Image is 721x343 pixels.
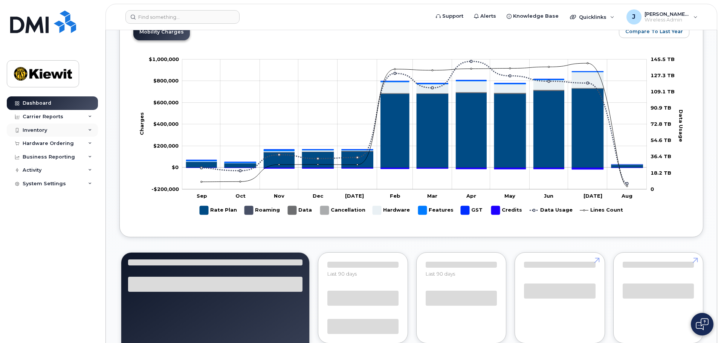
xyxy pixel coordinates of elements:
[172,165,179,171] tspan: $0
[149,56,179,62] g: $0
[151,186,179,192] tspan: -$200,000
[544,193,553,199] tspan: Jun
[153,143,179,149] tspan: $200,000
[125,10,240,24] input: Find something...
[501,9,564,24] a: Knowledge Base
[153,99,179,105] g: $0
[431,9,469,24] a: Support
[651,88,675,95] tspan: 109.1 TB
[153,121,179,127] g: $0
[466,193,476,199] tspan: Apr
[504,193,515,199] tspan: May
[427,193,437,199] tspan: Mar
[632,12,635,21] span: J
[651,56,675,62] tspan: 145.5 TB
[491,203,522,218] g: Credits
[390,193,400,199] tspan: Feb
[153,78,179,84] tspan: $800,000
[288,203,313,218] g: Data
[197,193,207,199] tspan: Sep
[651,72,675,78] tspan: 127.3 TB
[625,28,683,35] span: Compare To Last Year
[621,193,632,199] tspan: Aug
[469,9,501,24] a: Alerts
[651,105,671,111] tspan: 90.9 TB
[418,203,454,218] g: Features
[320,203,365,218] g: Cancellation
[133,24,190,40] a: Mobility Charges
[461,203,484,218] g: GST
[313,193,324,199] tspan: Dec
[651,121,671,127] tspan: 72.8 TB
[678,110,684,142] tspan: Data Usage
[153,78,179,84] g: $0
[651,154,671,160] tspan: 36.4 TB
[139,56,684,218] g: Chart
[696,318,709,330] img: Open chat
[373,203,411,218] g: Hardware
[651,170,671,176] tspan: 18.2 TB
[651,137,671,143] tspan: 54.6 TB
[139,112,145,135] tspan: Charges
[327,271,357,277] span: Last 90 days
[186,168,643,169] g: Credits
[153,99,179,105] tspan: $600,000
[621,9,703,24] div: Jamison.Goldapp
[153,121,179,127] tspan: $400,000
[645,11,690,17] span: [PERSON_NAME].[PERSON_NAME]
[244,203,280,218] g: Roaming
[426,271,455,277] span: Last 90 days
[530,203,573,218] g: Data Usage
[149,56,179,62] tspan: $1,000,000
[151,186,179,192] g: $0
[513,12,559,20] span: Knowledge Base
[480,12,496,20] span: Alerts
[186,72,643,165] g: GST
[442,12,463,20] span: Support
[565,9,620,24] div: Quicklinks
[235,193,246,199] tspan: Oct
[153,143,179,149] g: $0
[345,193,364,199] tspan: [DATE]
[579,14,606,20] span: Quicklinks
[274,193,284,199] tspan: Nov
[584,193,602,199] tspan: [DATE]
[645,17,690,23] span: Wireless Admin
[580,203,623,218] g: Lines Count
[651,186,654,192] tspan: 0
[619,24,689,38] button: Compare To Last Year
[200,203,623,218] g: Legend
[200,203,237,218] g: Rate Plan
